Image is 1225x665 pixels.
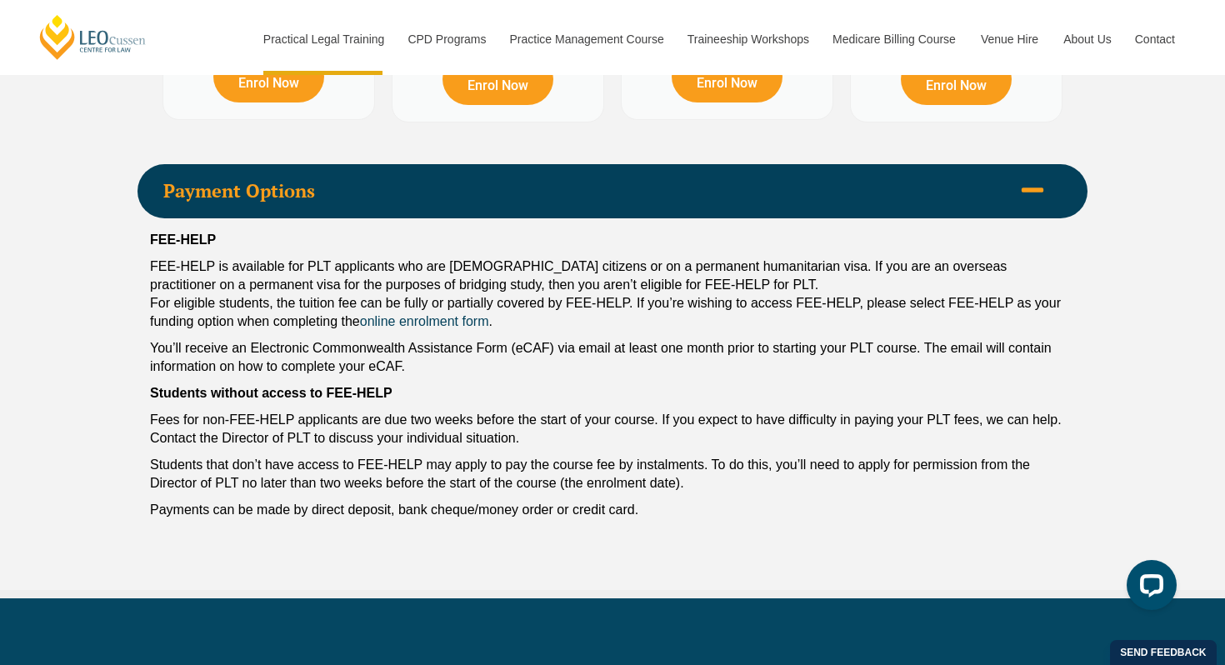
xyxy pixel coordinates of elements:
[37,13,148,61] a: [PERSON_NAME] Centre for Law
[150,501,1075,519] p: Payments can be made by direct deposit, bank cheque/money order or credit card.
[1122,3,1187,75] a: Contact
[150,339,1075,376] p: You’ll receive an Electronic Commonwealth Assistance Form (eCAF) via email at least one month pri...
[497,3,675,75] a: Practice Management Course
[820,3,968,75] a: Medicare Billing Course
[150,456,1075,492] p: Students that don’t have access to FEE-HELP may apply to pay the course fee by instalments. To do...
[1113,553,1183,623] iframe: LiveChat chat widget
[1051,3,1122,75] a: About Us
[163,182,1012,200] span: Payment Options
[675,3,820,75] a: Traineeship Workshops
[395,3,497,75] a: CPD Programs
[150,257,1075,331] p: FEE-HELP is available for PLT applicants who are [DEMOGRAPHIC_DATA] citizens or on a permanent hu...
[150,386,392,400] strong: Students without access to FEE-HELP
[150,232,216,247] strong: FEE-HELP
[901,53,1012,105] a: Enrol Now
[672,51,782,102] a: Enrol Now
[360,314,489,328] a: online enrolment form
[442,53,553,105] a: Enrol Now
[213,51,324,102] a: Enrol Now
[968,3,1051,75] a: Venue Hire
[150,411,1075,447] p: Fees for non-FEE-HELP applicants are due two weeks before the start of your course. If you expect...
[251,3,396,75] a: Practical Legal Training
